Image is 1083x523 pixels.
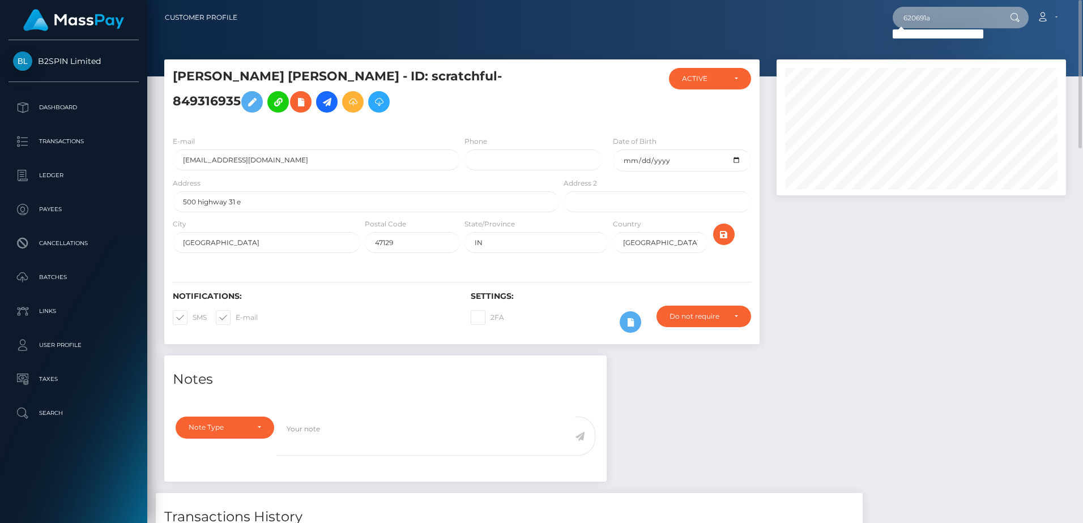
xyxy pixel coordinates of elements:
[13,269,134,286] p: Batches
[189,423,248,432] div: Note Type
[176,417,274,438] button: Note Type
[173,219,186,229] label: City
[471,291,752,301] h6: Settings:
[165,6,237,29] a: Customer Profile
[13,337,134,354] p: User Profile
[173,310,207,325] label: SMS
[464,136,487,147] label: Phone
[613,136,656,147] label: Date of Birth
[464,219,515,229] label: State/Province
[8,93,139,122] a: Dashboard
[670,312,725,321] div: Do not require
[23,9,124,31] img: MassPay Logo
[173,291,454,301] h6: Notifications:
[13,133,134,150] p: Transactions
[13,99,134,116] p: Dashboard
[316,91,338,113] a: Initiate Payout
[13,371,134,388] p: Taxes
[13,405,134,422] p: Search
[564,178,597,188] label: Address 2
[173,178,201,188] label: Address
[216,310,258,325] label: E-mail
[173,370,598,389] h4: Notes
[8,263,139,291] a: Batches
[13,201,134,218] p: Payees
[893,7,999,28] input: Search...
[8,56,139,66] span: B2SPIN Limited
[173,68,553,118] h5: [PERSON_NAME] [PERSON_NAME] - ID: scratchful-849316935
[13,52,32,71] img: B2SPIN Limited
[471,310,504,325] label: 2FA
[682,74,725,83] div: ACTIVE
[669,68,751,89] button: ACTIVE
[8,365,139,393] a: Taxes
[8,161,139,190] a: Ledger
[8,127,139,156] a: Transactions
[656,306,751,327] button: Do not require
[365,219,406,229] label: Postal Code
[13,303,134,320] p: Links
[613,219,641,229] label: Country
[8,229,139,258] a: Cancellations
[8,195,139,224] a: Payees
[8,399,139,427] a: Search
[8,297,139,325] a: Links
[13,235,134,252] p: Cancellations
[173,136,195,147] label: E-mail
[13,167,134,184] p: Ledger
[8,331,139,359] a: User Profile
